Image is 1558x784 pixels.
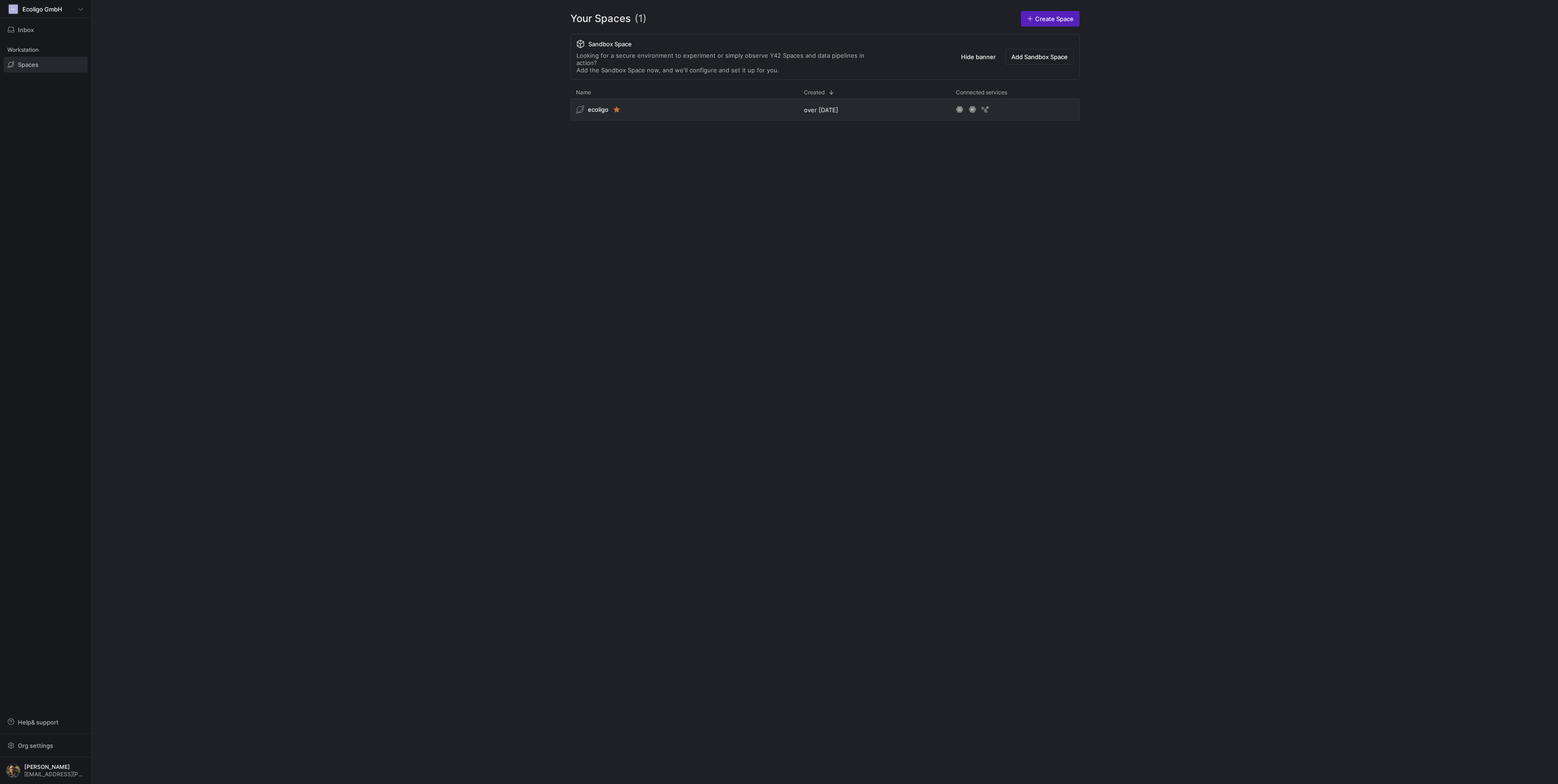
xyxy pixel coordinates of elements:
span: Sandbox Space [588,40,632,48]
span: Spaces [18,61,38,68]
button: Org settings [4,738,87,753]
a: Org settings [4,743,87,750]
span: over [DATE] [804,106,838,114]
a: Create Space [1021,11,1080,27]
span: Inbox [18,26,34,33]
button: https://storage.googleapis.com/y42-prod-data-exchange/images/7e7RzXvUWcEhWhf8BYUbRCghczaQk4zBh2Nv... [4,761,87,780]
span: Add Sandbox Space [1011,53,1068,60]
button: Help& support [4,714,87,730]
img: https://storage.googleapis.com/y42-prod-data-exchange/images/7e7RzXvUWcEhWhf8BYUbRCghczaQk4zBh2Nv... [6,763,21,778]
span: Create Space [1035,15,1074,22]
span: Created [804,89,825,96]
span: (1) [635,11,646,27]
div: EG [9,5,18,14]
span: Help & support [18,719,59,726]
div: Press SPACE to select this row. [570,98,1080,124]
button: Inbox [4,22,87,38]
span: Your Spaces [570,11,631,27]
span: [EMAIL_ADDRESS][PERSON_NAME][DOMAIN_NAME] [24,771,85,778]
div: Workstation [4,43,87,57]
div: Looking for a secure environment to experiment or simply observe Y42 Spaces and data pipelines in... [576,52,883,74]
span: ecoligo [588,106,608,113]
a: Spaces [4,57,87,72]
span: Ecoligo GmbH [22,5,62,13]
span: Name [576,89,591,96]
span: Connected services [956,89,1007,96]
span: [PERSON_NAME] [24,764,85,770]
span: Hide banner [961,53,996,60]
span: Org settings [18,742,53,749]
button: Add Sandbox Space [1005,49,1074,65]
button: Hide banner [955,49,1002,65]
